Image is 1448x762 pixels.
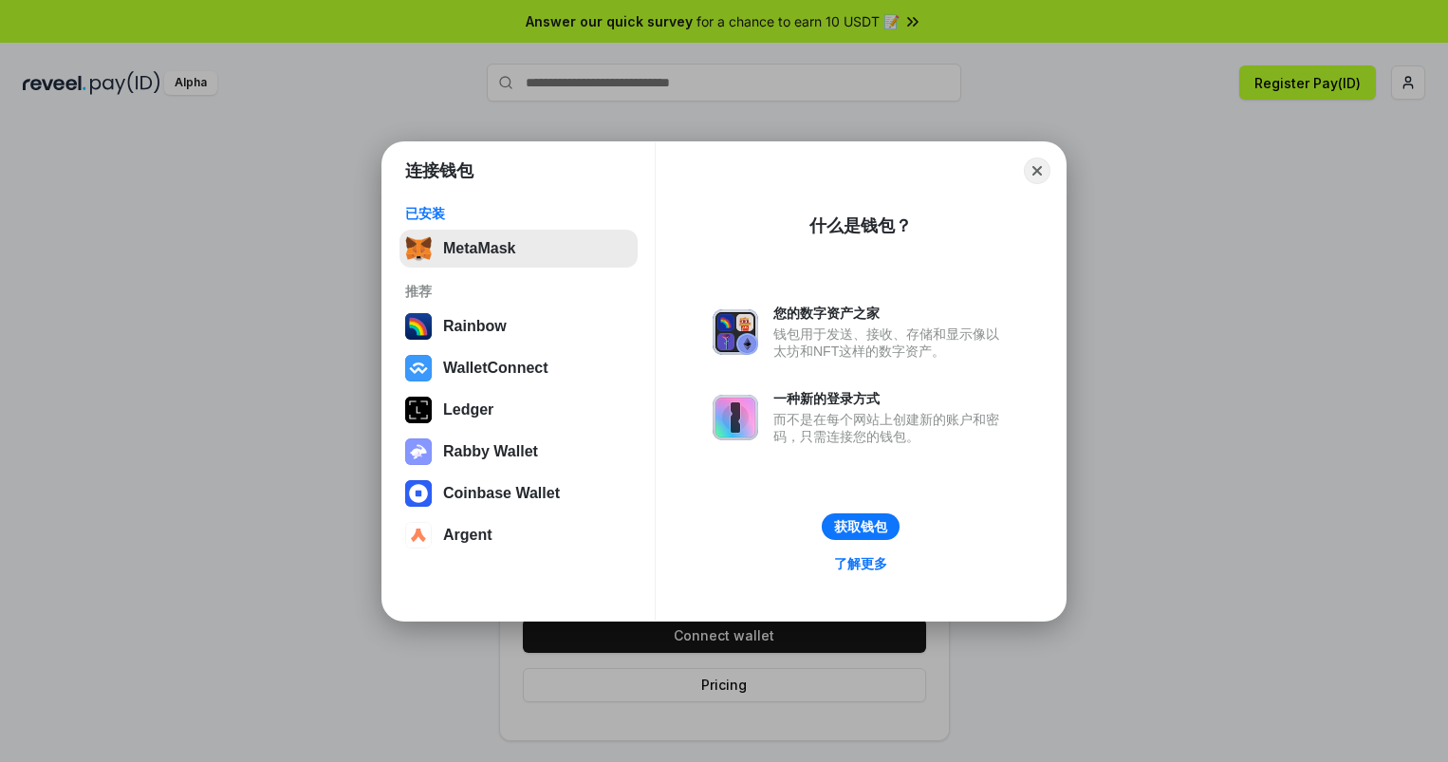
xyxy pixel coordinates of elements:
img: svg+xml,%3Csvg%20xmlns%3D%22http%3A%2F%2Fwww.w3.org%2F2000%2Fsvg%22%20fill%3D%22none%22%20viewBox... [713,395,758,440]
img: svg+xml,%3Csvg%20fill%3D%22none%22%20height%3D%2233%22%20viewBox%3D%220%200%2035%2033%22%20width%... [405,235,432,262]
div: Coinbase Wallet [443,485,560,502]
button: Rabby Wallet [399,433,638,471]
div: Ledger [443,401,493,418]
div: WalletConnect [443,360,548,377]
button: Close [1024,158,1050,184]
button: Coinbase Wallet [399,474,638,512]
img: svg+xml,%3Csvg%20xmlns%3D%22http%3A%2F%2Fwww.w3.org%2F2000%2Fsvg%22%20fill%3D%22none%22%20viewBox... [405,438,432,465]
div: 获取钱包 [834,518,887,535]
div: 已安装 [405,205,632,222]
img: svg+xml,%3Csvg%20xmlns%3D%22http%3A%2F%2Fwww.w3.org%2F2000%2Fsvg%22%20fill%3D%22none%22%20viewBox... [713,309,758,355]
div: 您的数字资产之家 [773,305,1009,322]
img: svg+xml,%3Csvg%20width%3D%2228%22%20height%3D%2228%22%20viewBox%3D%220%200%2028%2028%22%20fill%3D... [405,522,432,548]
div: Rabby Wallet [443,443,538,460]
img: svg+xml,%3Csvg%20width%3D%22120%22%20height%3D%22120%22%20viewBox%3D%220%200%20120%20120%22%20fil... [405,313,432,340]
div: 而不是在每个网站上创建新的账户和密码，只需连接您的钱包。 [773,411,1009,445]
h1: 连接钱包 [405,159,473,182]
button: 获取钱包 [822,513,900,540]
img: svg+xml,%3Csvg%20xmlns%3D%22http%3A%2F%2Fwww.w3.org%2F2000%2Fsvg%22%20width%3D%2228%22%20height%3... [405,397,432,423]
img: svg+xml,%3Csvg%20width%3D%2228%22%20height%3D%2228%22%20viewBox%3D%220%200%2028%2028%22%20fill%3D... [405,355,432,381]
img: svg+xml,%3Csvg%20width%3D%2228%22%20height%3D%2228%22%20viewBox%3D%220%200%2028%2028%22%20fill%3D... [405,480,432,507]
div: 了解更多 [834,555,887,572]
div: 一种新的登录方式 [773,390,1009,407]
div: MetaMask [443,240,515,257]
button: Argent [399,516,638,554]
button: Ledger [399,391,638,429]
button: MetaMask [399,230,638,268]
div: Argent [443,527,492,544]
div: 钱包用于发送、接收、存储和显示像以太坊和NFT这样的数字资产。 [773,325,1009,360]
div: 推荐 [405,283,632,300]
div: 什么是钱包？ [809,214,912,237]
button: Rainbow [399,307,638,345]
a: 了解更多 [823,551,899,576]
div: Rainbow [443,318,507,335]
button: WalletConnect [399,349,638,387]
